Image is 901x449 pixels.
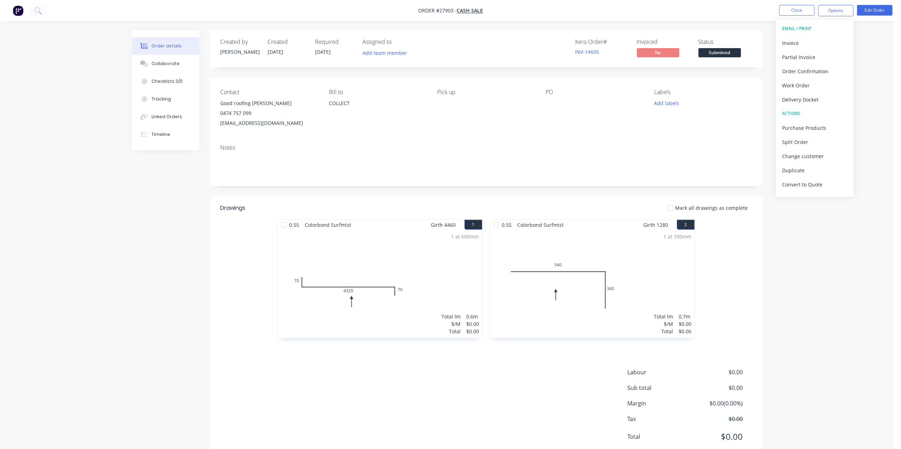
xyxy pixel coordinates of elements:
div: Work Order [782,80,847,91]
span: $0.00 [690,415,743,423]
span: 0.55 [287,220,302,230]
div: Invoiced [637,39,690,45]
div: 0474 757 099 [221,108,318,118]
div: Xero Order # [575,39,628,45]
div: Total lm [654,313,673,320]
div: Good roofing [PERSON_NAME] [221,98,318,108]
span: Total [628,432,691,441]
button: ACTIONS [776,107,854,121]
div: $0.00 [467,320,479,328]
a: CASH SALE [457,7,483,14]
div: Created [268,39,307,45]
a: INV-14605 [575,48,599,55]
div: 0704320701 at 600mmTotal lm$/MTotal0.6m$0.00$0.00 [278,230,482,338]
span: Girth 4460 [431,220,456,230]
div: Total lm [442,313,461,320]
div: Linked Orders [152,114,182,120]
button: 1 [464,220,482,230]
button: Split Order [776,135,854,149]
div: Archive [782,194,847,204]
div: Status [698,39,752,45]
div: Order details [152,43,182,49]
button: Close [779,5,815,16]
div: 1 at 600mm [451,233,479,240]
span: [DATE] [315,48,331,55]
div: Bill to [329,89,426,96]
div: Invoice [782,38,847,48]
div: $0.00 [467,328,479,335]
button: Checklists 0/0 [132,73,199,90]
button: 2 [677,220,695,230]
span: [DATE] [268,48,284,55]
button: Partial Invoice [776,50,854,64]
div: Good roofing [PERSON_NAME]0474 757 099[EMAIL_ADDRESS][DOMAIN_NAME] [221,98,318,128]
span: Sub total [628,384,691,392]
button: Purchase Products [776,121,854,135]
div: Order Confirmation [782,66,847,76]
div: 1 at 700mm [664,233,692,240]
button: Work Order [776,78,854,92]
div: Required [315,39,354,45]
div: COLLECT [329,98,426,108]
div: Pick up [437,89,534,96]
button: Add team member [359,48,411,58]
div: Created by [221,39,260,45]
span: $0.00 [690,430,743,443]
div: Tracking [152,96,171,102]
div: Total [654,328,673,335]
div: Assigned to [363,39,434,45]
span: 0.55 [499,220,515,230]
div: [PERSON_NAME] [221,48,260,56]
span: Labour [628,368,691,376]
div: COLLECT [329,98,426,121]
div: Purchase Products [782,123,847,133]
span: Order #27903 - [418,7,457,14]
button: Timeline [132,126,199,143]
button: Delivery Docket [776,92,854,107]
button: Add labels [650,98,683,108]
div: Partial Invoice [782,52,847,62]
button: Duplicate [776,163,854,177]
div: $0.00 [679,328,692,335]
div: Split Order [782,137,847,147]
button: Invoice [776,36,854,50]
span: Girth 1280 [644,220,668,230]
div: $0.00 [679,320,692,328]
button: Archive [776,191,854,206]
span: Mark all drawings as complete [675,204,748,212]
div: EMAIL / PRINT [782,24,847,33]
div: Notes [221,144,752,151]
span: No [637,48,679,57]
button: Options [818,5,854,16]
div: $/M [442,320,461,328]
span: Colorbond Surfmist [515,220,567,230]
span: Margin [628,399,691,408]
div: 0.7m [679,313,692,320]
div: Collaborate [152,61,179,67]
button: Tracking [132,90,199,108]
span: Tax [628,415,691,423]
button: Add team member [363,48,411,58]
img: Factory [13,5,23,16]
button: Change customer [776,149,854,163]
button: Convert to Quote [776,177,854,191]
div: Contact [221,89,318,96]
div: 0.6m [467,313,479,320]
button: Submitted [698,48,741,59]
div: PO [546,89,643,96]
button: Order details [132,37,199,55]
div: Timeline [152,131,170,138]
div: Labels [654,89,751,96]
div: Change customer [782,151,847,161]
button: Order Confirmation [776,64,854,78]
div: Duplicate [782,165,847,175]
span: Colorbond Surfmist [302,220,354,230]
div: Convert to Quote [782,179,847,190]
div: $/M [654,320,673,328]
div: ACTIONS [782,109,847,118]
div: 09403401 at 700mmTotal lm$/MTotal0.7m$0.00$0.00 [490,230,695,338]
span: Submitted [698,48,741,57]
button: Collaborate [132,55,199,73]
div: Total [442,328,461,335]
